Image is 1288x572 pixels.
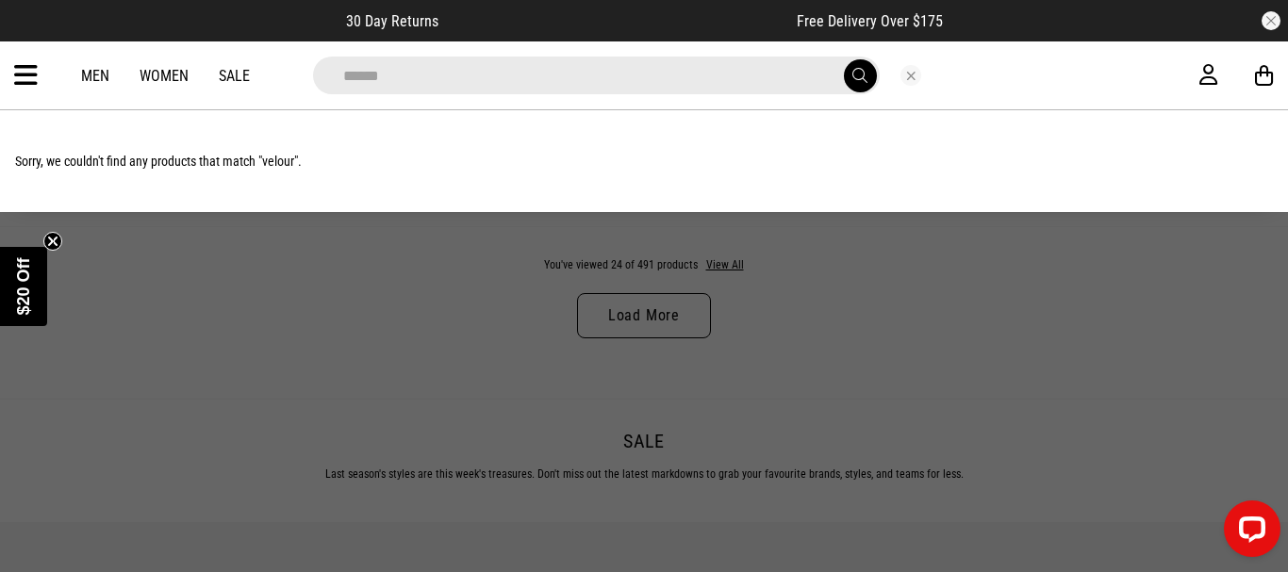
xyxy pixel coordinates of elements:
[15,154,1273,169] p: Sorry, we couldn't find any products that match "velour".
[140,67,189,85] a: Women
[797,12,943,30] span: Free Delivery Over $175
[1209,493,1288,572] iframe: LiveChat chat widget
[346,12,438,30] span: 30 Day Returns
[14,257,33,315] span: $20 Off
[219,67,250,85] a: Sale
[43,232,62,251] button: Close teaser
[900,65,921,86] button: Close search
[476,11,759,30] iframe: Customer reviews powered by Trustpilot
[81,67,109,85] a: Men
